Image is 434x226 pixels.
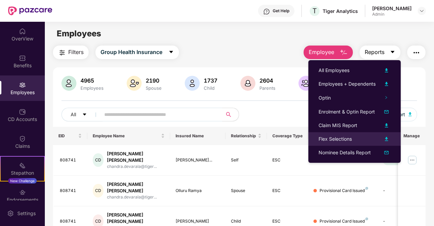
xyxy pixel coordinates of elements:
img: svg+xml;base64,PHN2ZyB4bWxucz0iaHR0cDovL3d3dy53My5vcmcvMjAwMC9zdmciIHhtbG5zOnhsaW5rPSJodHRwOi8vd3... [299,76,313,91]
img: manageButton [407,155,418,166]
img: svg+xml;base64,PHN2ZyBpZD0iRHJvcGRvd24tMzJ4MzIiIHhtbG5zPSJodHRwOi8vd3d3LnczLm9yZy8yMDAwL3N2ZyIgd2... [419,8,424,14]
div: [PERSON_NAME] [176,218,220,225]
div: 2604 [258,77,277,84]
div: ESC [272,157,303,163]
div: Stepathon [1,170,44,176]
div: Child [202,85,219,91]
div: Employees + Dependents [319,80,376,88]
img: svg+xml;base64,PHN2ZyB4bWxucz0iaHR0cDovL3d3dy53My5vcmcvMjAwMC9zdmciIHdpZHRoPSIyNCIgaGVpZ2h0PSIyNC... [412,49,420,57]
span: Employees [57,29,101,38]
span: caret-down [168,49,174,55]
div: chandra.devarala@tiger... [107,194,165,201]
img: svg+xml;base64,PHN2ZyB4bWxucz0iaHR0cDovL3d3dy53My5vcmcvMjAwMC9zdmciIHhtbG5zOnhsaW5rPSJodHRwOi8vd3... [409,112,412,116]
img: svg+xml;base64,PHN2ZyB4bWxucz0iaHR0cDovL3d3dy53My5vcmcvMjAwMC9zdmciIHhtbG5zOnhsaW5rPSJodHRwOi8vd3... [185,76,200,91]
div: New Challenge [8,178,37,184]
th: Relationship [225,127,267,145]
button: Group Health Insurancecaret-down [95,46,179,59]
div: 1737 [202,77,219,84]
td: - [377,176,426,206]
div: Enrolment & Optin Report [319,108,375,116]
div: CD [93,153,103,167]
div: [PERSON_NAME] [PERSON_NAME] [107,181,165,194]
img: svg+xml;base64,PHN2ZyB4bWxucz0iaHR0cDovL3d3dy53My5vcmcvMjAwMC9zdmciIHdpZHRoPSI4IiBoZWlnaHQ9IjgiIH... [365,218,368,220]
div: Claim MIS Report [319,122,357,129]
img: svg+xml;base64,PHN2ZyB4bWxucz0iaHR0cDovL3d3dy53My5vcmcvMjAwMC9zdmciIHhtbG5zOnhsaW5rPSJodHRwOi8vd3... [61,76,76,91]
div: 808741 [60,218,82,225]
div: Spouse [144,85,163,91]
img: svg+xml;base64,PHN2ZyBpZD0iQmVuZWZpdHMiIHhtbG5zPSJodHRwOi8vd3d3LnczLm9yZy8yMDAwL3N2ZyIgd2lkdGg9Ij... [19,55,26,62]
img: svg+xml;base64,PHN2ZyBpZD0iQ0RfQWNjb3VudHMiIGRhdGEtbmFtZT0iQ0QgQWNjb3VudHMiIHhtbG5zPSJodHRwOi8vd3... [19,108,26,115]
img: svg+xml;base64,PHN2ZyB4bWxucz0iaHR0cDovL3d3dy53My5vcmcvMjAwMC9zdmciIHdpZHRoPSI4IiBoZWlnaHQ9IjgiIH... [365,187,368,190]
div: Spouse [231,188,261,194]
img: svg+xml;base64,PHN2ZyB4bWxucz0iaHR0cDovL3d3dy53My5vcmcvMjAwMC9zdmciIHhtbG5zOnhsaW5rPSJodHRwOi8vd3... [382,108,391,116]
span: Filters [68,48,84,56]
img: svg+xml;base64,PHN2ZyBpZD0iQ2xhaW0iIHhtbG5zPSJodHRwOi8vd3d3LnczLm9yZy8yMDAwL3N2ZyIgd2lkdGg9IjIwIi... [19,135,26,142]
img: New Pazcare Logo [8,6,52,15]
img: svg+xml;base64,PHN2ZyB4bWxucz0iaHR0cDovL3d3dy53My5vcmcvMjAwMC9zdmciIHhtbG5zOnhsaW5rPSJodHRwOi8vd3... [127,76,142,91]
th: Manage [398,127,426,145]
button: Reportscaret-down [360,46,400,59]
img: svg+xml;base64,PHN2ZyB4bWxucz0iaHR0cDovL3d3dy53My5vcmcvMjAwMC9zdmciIHhtbG5zOnhsaW5rPSJodHRwOi8vd3... [382,149,391,157]
span: right [384,96,388,99]
span: caret-down [390,49,395,55]
div: Settings [15,210,38,217]
div: Nominee Details Report [319,149,371,156]
div: [PERSON_NAME] [372,5,412,12]
span: Relationship [231,133,256,139]
div: Self [231,157,261,163]
img: svg+xml;base64,PHN2ZyBpZD0iRW5kb3JzZW1lbnRzIiB4bWxucz0iaHR0cDovL3d3dy53My5vcmcvMjAwMC9zdmciIHdpZH... [19,189,26,196]
div: Olluru Ramya [176,188,220,194]
div: Flex Selections [319,135,352,143]
th: EID [53,127,88,145]
img: svg+xml;base64,PHN2ZyBpZD0iSGVscC0zMngzMiIgeG1sbnM9Imh0dHA6Ly93d3cudzMub3JnLzIwMDAvc3ZnIiB3aWR0aD... [263,8,270,15]
div: Parents [258,85,277,91]
div: Admin [372,12,412,17]
img: svg+xml;base64,PHN2ZyB4bWxucz0iaHR0cDovL3d3dy53My5vcmcvMjAwMC9zdmciIHhtbG5zOnhsaW5rPSJodHRwOi8vd3... [240,76,255,91]
div: Employees [79,85,105,91]
button: search [222,108,239,121]
div: [PERSON_NAME]... [176,157,220,163]
span: Employee Name [93,133,160,139]
img: svg+xml;base64,PHN2ZyBpZD0iSG9tZSIgeG1sbnM9Imh0dHA6Ly93d3cudzMub3JnLzIwMDAvc3ZnIiB3aWR0aD0iMjAiIG... [19,28,26,35]
span: Group Health Insurance [101,48,162,56]
img: svg+xml;base64,PHN2ZyBpZD0iU2V0dGluZy0yMHgyMCIgeG1sbnM9Imh0dHA6Ly93d3cudzMub3JnLzIwMDAvc3ZnIiB3aW... [7,210,14,217]
div: [PERSON_NAME] [PERSON_NAME] [107,151,165,163]
div: chandra.devarala@tiger... [107,163,165,170]
div: Provisional Card Issued [320,218,368,225]
span: All [71,111,76,118]
img: svg+xml;base64,PHN2ZyBpZD0iRW1wbG95ZWVzIiB4bWxucz0iaHR0cDovL3d3dy53My5vcmcvMjAwMC9zdmciIHdpZHRoPS... [19,82,26,88]
div: [PERSON_NAME] [PERSON_NAME] [107,212,165,225]
div: ESC [272,188,303,194]
div: Provisional Card Issued [320,188,368,194]
span: caret-down [82,112,87,118]
div: Child [231,218,261,225]
span: search [222,112,235,117]
span: EID [58,133,77,139]
div: All Employees [319,67,349,74]
span: T [312,7,317,15]
div: CD [93,184,103,197]
img: svg+xml;base64,PHN2ZyB4bWxucz0iaHR0cDovL3d3dy53My5vcmcvMjAwMC9zdmciIHdpZHRoPSIyNCIgaGVpZ2h0PSIyNC... [58,49,66,57]
span: Optin [319,95,331,101]
th: Coverage Type [267,127,308,145]
span: Reports [365,48,384,56]
div: 808741 [60,157,82,163]
div: 4965 [79,77,105,84]
div: ESC [272,218,303,225]
button: Allcaret-down [61,108,103,121]
img: svg+xml;base64,PHN2ZyB4bWxucz0iaHR0cDovL3d3dy53My5vcmcvMjAwMC9zdmciIHhtbG5zOnhsaW5rPSJodHRwOi8vd3... [382,80,391,88]
div: 2190 [144,77,163,84]
img: svg+xml;base64,PHN2ZyB4bWxucz0iaHR0cDovL3d3dy53My5vcmcvMjAwMC9zdmciIHhtbG5zOnhsaW5rPSJodHRwOi8vd3... [382,121,391,129]
div: Tiger Analytics [323,8,358,14]
img: svg+xml;base64,PHN2ZyB4bWxucz0iaHR0cDovL3d3dy53My5vcmcvMjAwMC9zdmciIHdpZHRoPSIyMSIgaGVpZ2h0PSIyMC... [19,162,26,169]
th: Employee Name [87,127,170,145]
button: Employee [304,46,353,59]
div: Get Help [273,8,289,14]
img: svg+xml;base64,PHN2ZyB4bWxucz0iaHR0cDovL3d3dy53My5vcmcvMjAwMC9zdmciIHhtbG5zOnhsaW5rPSJodHRwOi8vd3... [382,135,391,143]
img: svg+xml;base64,PHN2ZyB4bWxucz0iaHR0cDovL3d3dy53My5vcmcvMjAwMC9zdmciIHhtbG5zOnhsaW5rPSJodHRwOi8vd3... [340,49,348,57]
span: Employee [309,48,334,56]
img: svg+xml;base64,PHN2ZyB4bWxucz0iaHR0cDovL3d3dy53My5vcmcvMjAwMC9zdmciIHhtbG5zOnhsaW5rPSJodHRwOi8vd3... [382,66,391,74]
th: Insured Name [170,127,225,145]
div: 808741 [60,188,82,194]
button: Filters [53,46,89,59]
